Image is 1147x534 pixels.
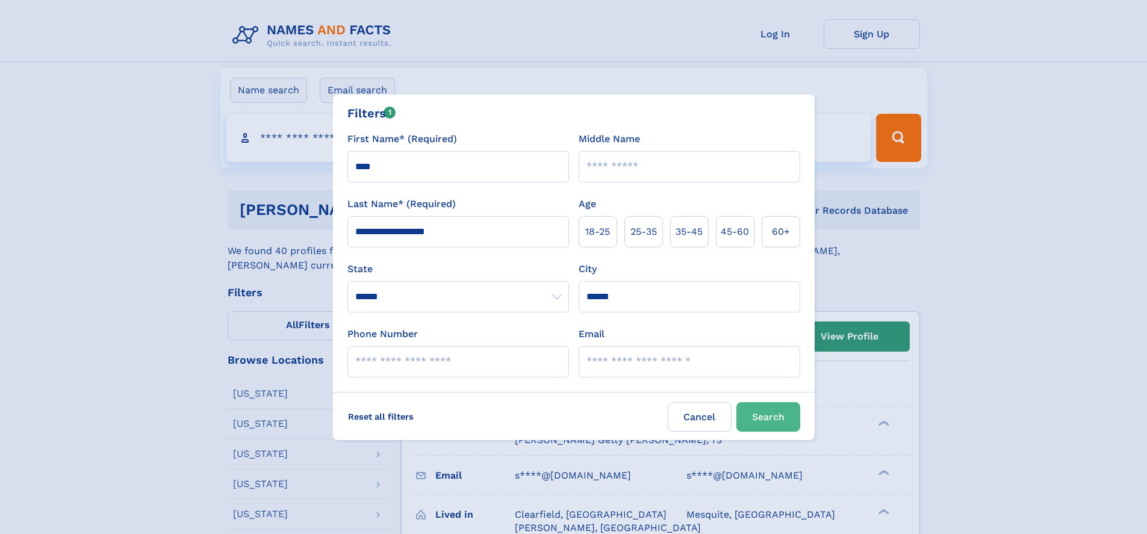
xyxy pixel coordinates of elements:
[676,225,703,239] span: 35‑45
[579,132,640,146] label: Middle Name
[347,197,456,211] label: Last Name* (Required)
[579,197,596,211] label: Age
[721,225,749,239] span: 45‑60
[579,327,605,341] label: Email
[668,402,732,432] label: Cancel
[347,327,418,341] label: Phone Number
[347,104,396,122] div: Filters
[347,132,457,146] label: First Name* (Required)
[585,225,610,239] span: 18‑25
[772,225,790,239] span: 60+
[579,262,597,276] label: City
[630,225,657,239] span: 25‑35
[736,402,800,432] button: Search
[347,262,569,276] label: State
[340,402,421,431] label: Reset all filters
